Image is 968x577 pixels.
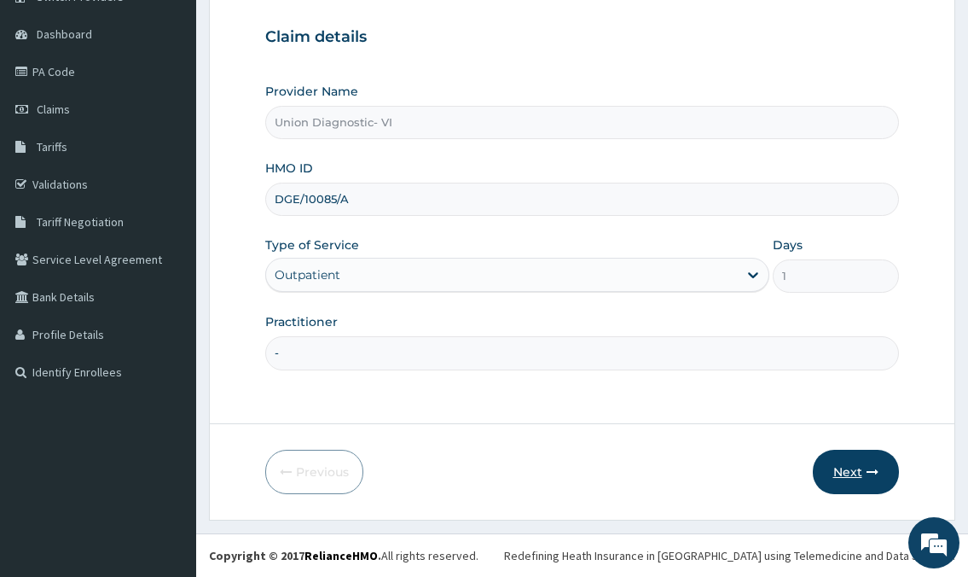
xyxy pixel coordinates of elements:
[37,214,124,230] span: Tariff Negotiation
[304,548,378,563] a: RelianceHMO
[99,178,235,350] span: We're online!
[265,28,898,47] h3: Claim details
[280,9,321,50] div: Minimize live chat window
[37,102,70,117] span: Claims
[275,266,340,283] div: Outpatient
[504,547,955,564] div: Redefining Heath Insurance in [GEOGRAPHIC_DATA] using Telemedicine and Data Science!
[32,85,69,128] img: d_794563401_company_1708531726252_794563401
[9,391,325,451] textarea: Type your message and hit 'Enter'
[265,160,313,177] label: HMO ID
[265,83,358,100] label: Provider Name
[209,548,381,563] strong: Copyright © 2017 .
[37,139,67,154] span: Tariffs
[265,236,359,254] label: Type of Service
[813,450,899,494] button: Next
[37,26,92,42] span: Dashboard
[265,336,898,370] input: Enter Name
[265,450,363,494] button: Previous
[265,183,898,216] input: Enter HMO ID
[89,96,287,118] div: Chat with us now
[265,313,338,330] label: Practitioner
[773,236,803,254] label: Days
[196,533,968,577] footer: All rights reserved.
